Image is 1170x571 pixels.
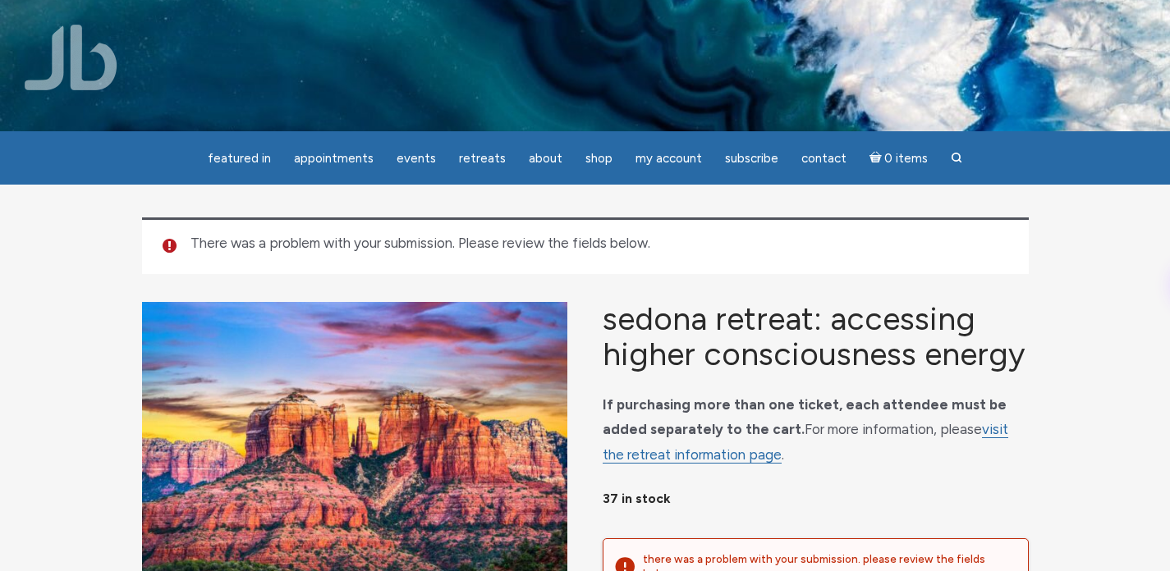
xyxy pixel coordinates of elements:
span: Events [397,151,436,166]
a: visit the retreat information page [603,421,1008,464]
a: Cart0 items [860,141,938,175]
a: My Account [626,143,712,175]
strong: If purchasing more than one ticket, each attendee must be added separately to the cart. [603,396,1007,438]
a: Events [387,143,446,175]
span: My Account [635,151,702,166]
a: Shop [576,143,622,175]
span: Contact [801,151,847,166]
p: 37 in stock [603,486,1028,512]
span: Appointments [294,151,374,166]
span: featured in [208,151,271,166]
a: Contact [791,143,856,175]
img: Jamie Butler. The Everyday Medium [25,25,117,90]
li: There was a problem with your submission. Please review the fields below. [190,234,1001,254]
p: For more information, please . [603,392,1028,468]
span: Retreats [459,151,506,166]
span: Shop [585,151,613,166]
a: featured in [198,143,281,175]
span: Subscribe [725,151,778,166]
span: About [529,151,562,166]
h1: Sedona Retreat: Accessing Higher Consciousness Energy [603,302,1028,372]
i: Cart [869,151,885,166]
span: 0 items [884,153,928,165]
a: Subscribe [715,143,788,175]
a: Appointments [284,143,383,175]
a: About [519,143,572,175]
a: Retreats [449,143,516,175]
